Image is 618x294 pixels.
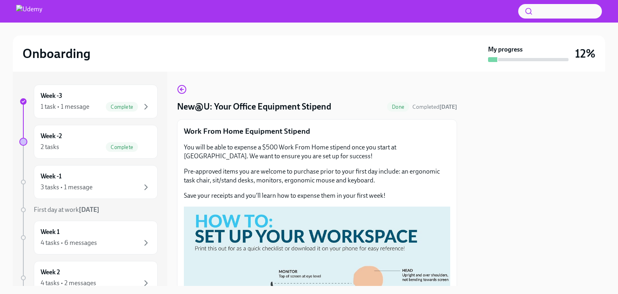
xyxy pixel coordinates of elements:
h6: Week -1 [41,172,62,181]
div: 4 tasks • 6 messages [41,238,97,247]
a: Week -13 tasks • 1 message [19,165,158,199]
h2: Onboarding [23,46,91,62]
h6: Week 1 [41,228,60,236]
div: 4 tasks • 2 messages [41,279,96,288]
span: First day at work [34,206,99,213]
a: Week -31 task • 1 messageComplete [19,85,158,118]
div: 3 tasks • 1 message [41,183,93,192]
span: Completed [412,104,457,110]
h6: Week 2 [41,268,60,277]
img: Udemy [16,5,42,18]
a: Week 14 tasks • 6 messages [19,221,158,255]
h3: 12% [575,46,595,61]
p: Work From Home Equipment Stipend [184,126,450,137]
span: October 9th, 2025 23:38 [412,103,457,111]
a: First day at work[DATE] [19,205,158,214]
strong: My progress [488,45,523,54]
div: 2 tasks [41,143,59,151]
p: Save your receipts and you'll learn how to expense them in your first week! [184,191,450,200]
div: 1 task • 1 message [41,102,89,111]
p: Pre-approved items you are welcome to purchase prior to your first day include: an ergonomic task... [184,167,450,185]
span: Complete [106,144,138,150]
a: Week -22 tasksComplete [19,125,158,159]
p: You will be able to expense a $500 Work From Home stipend once you start at [GEOGRAPHIC_DATA]. We... [184,143,450,161]
span: Complete [106,104,138,110]
span: Done [387,104,409,110]
strong: [DATE] [439,104,457,110]
h6: Week -2 [41,132,62,141]
h4: New@U: Your Office Equipment Stipend [177,101,331,113]
h6: Week -3 [41,91,62,100]
strong: [DATE] [79,206,99,213]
